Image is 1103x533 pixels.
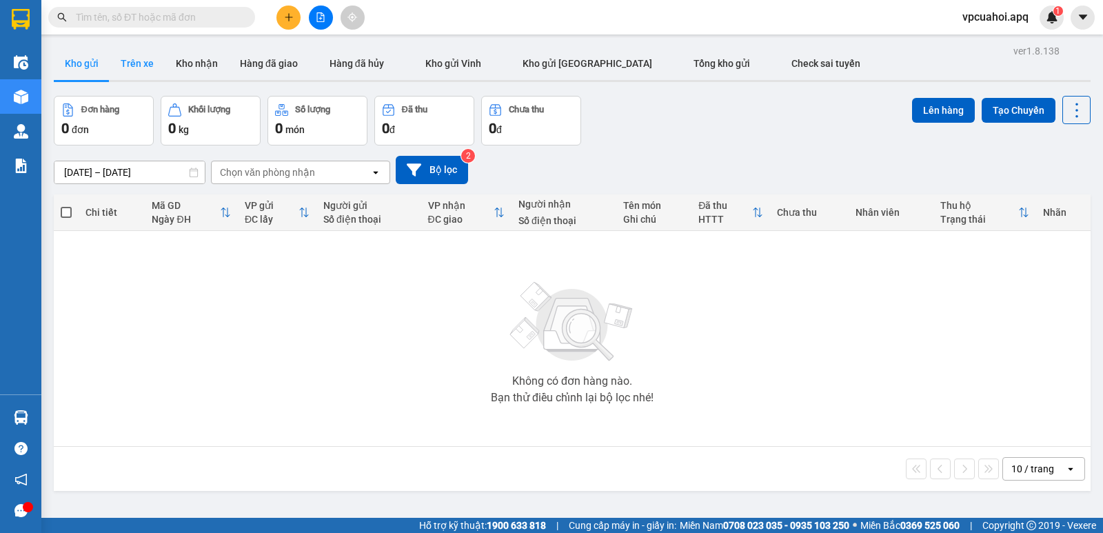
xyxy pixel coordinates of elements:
button: Đã thu0đ [374,96,474,145]
span: caret-down [1077,11,1089,23]
strong: 1900 633 818 [487,520,546,531]
sup: 2 [461,149,475,163]
th: Toggle SortBy [421,194,512,231]
img: warehouse-icon [14,55,28,70]
div: ĐC giao [428,214,494,225]
img: warehouse-icon [14,410,28,425]
input: Select a date range. [54,161,205,183]
div: Nhân viên [856,207,927,218]
button: Bộ lọc [396,156,468,184]
strong: 0708 023 035 - 0935 103 250 [723,520,849,531]
div: Đơn hàng [81,105,119,114]
button: Kho gửi [54,47,110,80]
th: Toggle SortBy [145,194,238,231]
img: warehouse-icon [14,90,28,104]
span: | [556,518,558,533]
span: message [14,504,28,517]
div: VP nhận [428,200,494,211]
span: đ [496,124,502,135]
div: Chọn văn phòng nhận [220,165,315,179]
div: Chưa thu [509,105,544,114]
button: plus [276,6,301,30]
img: solution-icon [14,159,28,173]
div: Chi tiết [85,207,138,218]
div: Đã thu [698,200,752,211]
button: Lên hàng [912,98,975,123]
span: Tổng kho gửi [694,58,750,69]
span: Kho gửi Vinh [425,58,481,69]
div: ver 1.8.138 [1013,43,1060,59]
th: Toggle SortBy [238,194,316,231]
span: 0 [489,120,496,137]
button: file-add [309,6,333,30]
div: Nhãn [1043,207,1084,218]
span: copyright [1026,521,1036,530]
span: Hỗ trợ kỹ thuật: [419,518,546,533]
span: 1 [1055,6,1060,16]
div: Số điện thoại [323,214,414,225]
span: file-add [316,12,325,22]
img: icon-new-feature [1046,11,1058,23]
div: Đã thu [402,105,427,114]
span: vpcuahoi.apq [951,8,1040,26]
span: Kho gửi [GEOGRAPHIC_DATA] [523,58,652,69]
div: Tên món [623,200,685,211]
span: Miền Nam [680,518,849,533]
div: HTTT [698,214,752,225]
span: search [57,12,67,22]
img: logo-vxr [12,9,30,30]
span: 0 [382,120,389,137]
svg: open [1065,463,1076,474]
th: Toggle SortBy [691,194,770,231]
div: Số điện thoại [518,215,609,226]
span: 0 [61,120,69,137]
span: notification [14,473,28,486]
span: Check sai tuyến [791,58,860,69]
span: 0 [168,120,176,137]
span: Hàng đã hủy [330,58,384,69]
div: Ngày ĐH [152,214,220,225]
button: caret-down [1071,6,1095,30]
span: question-circle [14,442,28,455]
svg: open [370,167,381,178]
button: Khối lượng0kg [161,96,261,145]
input: Tìm tên, số ĐT hoặc mã đơn [76,10,239,25]
button: Đơn hàng0đơn [54,96,154,145]
span: món [285,124,305,135]
div: Người gửi [323,200,414,211]
button: Kho nhận [165,47,229,80]
div: VP gửi [245,200,298,211]
span: Cung cấp máy in - giấy in: [569,518,676,533]
button: Hàng đã giao [229,47,309,80]
button: Trên xe [110,47,165,80]
span: đơn [72,124,89,135]
div: Trạng thái [940,214,1018,225]
span: plus [284,12,294,22]
div: Bạn thử điều chỉnh lại bộ lọc nhé! [491,392,654,403]
div: Chưa thu [777,207,842,218]
span: aim [347,12,357,22]
span: Miền Bắc [860,518,960,533]
div: Thu hộ [940,200,1018,211]
sup: 1 [1053,6,1063,16]
span: ⚪️ [853,523,857,528]
div: 10 / trang [1011,462,1054,476]
div: Mã GD [152,200,220,211]
span: 0 [275,120,283,137]
div: Số lượng [295,105,330,114]
div: Người nhận [518,199,609,210]
strong: 0369 525 060 [900,520,960,531]
button: Tạo Chuyến [982,98,1055,123]
button: Số lượng0món [267,96,367,145]
button: aim [341,6,365,30]
span: | [970,518,972,533]
img: warehouse-icon [14,124,28,139]
span: kg [179,124,189,135]
div: ĐC lấy [245,214,298,225]
div: Ghi chú [623,214,685,225]
div: Không có đơn hàng nào. [512,376,632,387]
th: Toggle SortBy [933,194,1036,231]
span: đ [389,124,395,135]
img: svg+xml;base64,PHN2ZyBjbGFzcz0ibGlzdC1wbHVnX19zdmciIHhtbG5zPSJodHRwOi8vd3d3LnczLm9yZy8yMDAwL3N2Zy... [503,274,641,370]
button: Chưa thu0đ [481,96,581,145]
